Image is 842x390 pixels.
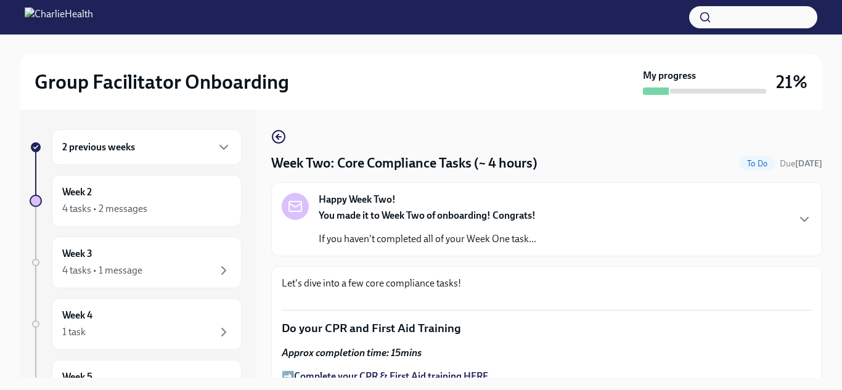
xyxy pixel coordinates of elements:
[30,298,242,350] a: Week 41 task
[795,158,822,169] strong: [DATE]
[25,7,93,27] img: CharlieHealth
[35,70,289,94] h2: Group Facilitator Onboarding
[780,158,822,169] span: Due
[780,158,822,169] span: September 29th, 2025 09:00
[643,69,696,83] strong: My progress
[62,185,92,199] h6: Week 2
[319,232,536,246] p: If you haven't completed all of your Week One task...
[52,129,242,165] div: 2 previous weeks
[62,247,92,261] h6: Week 3
[62,309,92,322] h6: Week 4
[30,175,242,227] a: Week 24 tasks • 2 messages
[282,370,812,383] p: ➡️
[740,159,775,168] span: To Do
[282,347,422,359] strong: Approx completion time: 15mins
[319,209,536,221] strong: You made it to Week Two of onboarding! Congrats!
[62,325,86,339] div: 1 task
[319,193,396,206] strong: Happy Week Two!
[282,277,812,290] p: Let's dive into a few core compliance tasks!
[62,370,92,384] h6: Week 5
[271,154,537,173] h4: Week Two: Core Compliance Tasks (~ 4 hours)
[776,71,807,93] h3: 21%
[62,140,135,154] h6: 2 previous weeks
[294,370,488,382] a: Complete your CPR & First Aid training HERE
[62,264,142,277] div: 4 tasks • 1 message
[282,320,812,336] p: Do your CPR and First Aid Training
[62,202,147,216] div: 4 tasks • 2 messages
[30,237,242,288] a: Week 34 tasks • 1 message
